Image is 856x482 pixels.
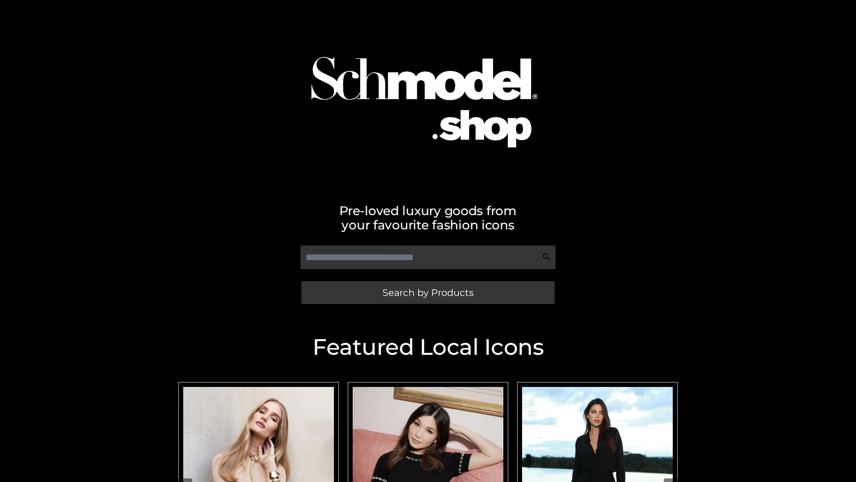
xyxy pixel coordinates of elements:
span: Search by Products [383,288,473,297]
a: Search by Products [301,281,555,304]
h2: Featured Local Icons​ [174,336,682,358]
h2: Pre-loved luxury goods from your favourite fashion icons [174,204,682,232]
img: Search Icon [542,253,551,262]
